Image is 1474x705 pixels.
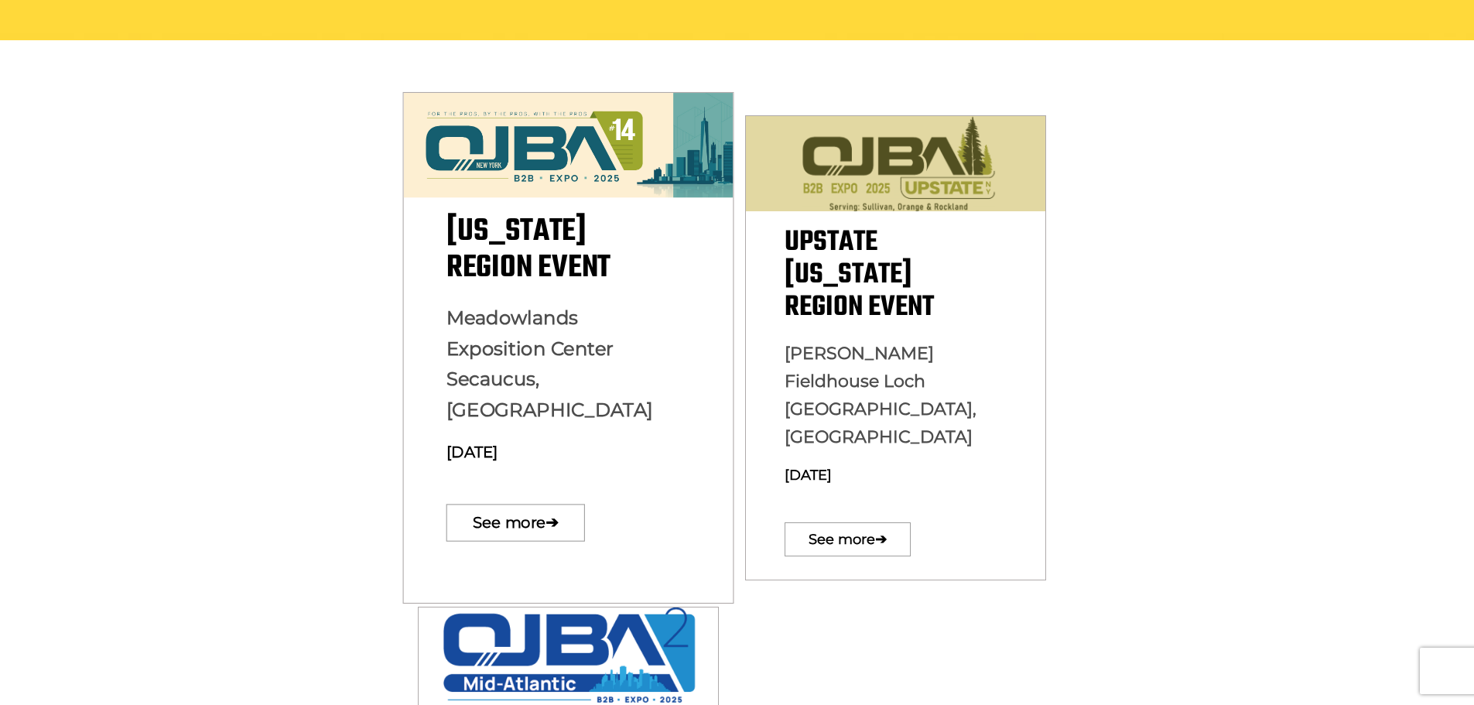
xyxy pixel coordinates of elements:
[545,496,559,549] span: ➔
[446,207,610,292] span: [US_STATE] Region Event
[785,343,976,447] span: [PERSON_NAME] Fieldhouse Loch [GEOGRAPHIC_DATA], [GEOGRAPHIC_DATA]
[785,467,832,484] span: [DATE]
[785,221,934,330] span: Upstate [US_STATE] Region Event
[785,522,911,556] a: See more➔
[446,306,652,422] span: Meadowlands Exposition Center Secaucus, [GEOGRAPHIC_DATA]
[875,515,887,564] span: ➔
[446,443,498,461] span: [DATE]
[446,504,584,541] a: See more➔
